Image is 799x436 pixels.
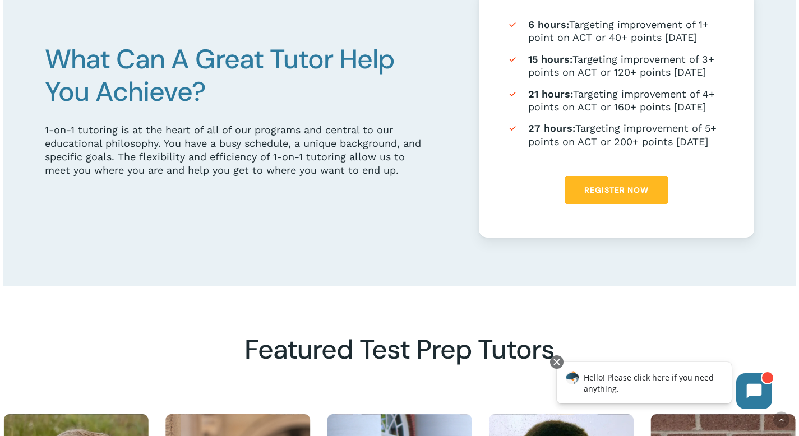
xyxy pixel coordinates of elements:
strong: 21 hours: [528,88,573,100]
strong: 15 hours: [528,53,572,65]
div: 1-on-1 tutoring is at the heart of all of our programs and central to our educational philosophy.... [45,123,429,177]
span: Register Now [584,184,649,196]
iframe: Chatbot [545,353,783,420]
h2: Featured Test Prep Tutors [165,333,633,366]
li: Targeting improvement of 5+ points on ACT or 200+ points [DATE] [507,122,726,148]
strong: 6 hours: [528,18,569,30]
span: What Can A Great Tutor Help You Achieve? [45,41,394,109]
a: Register Now [565,176,668,204]
li: Targeting improvement of 1+ point on ACT or 40+ points [DATE] [507,18,726,44]
li: Targeting improvement of 4+ points on ACT or 160+ points [DATE] [507,87,726,114]
li: Targeting improvement of 3+ points on ACT or 120+ points [DATE] [507,53,726,79]
strong: 27 hours: [528,122,575,134]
